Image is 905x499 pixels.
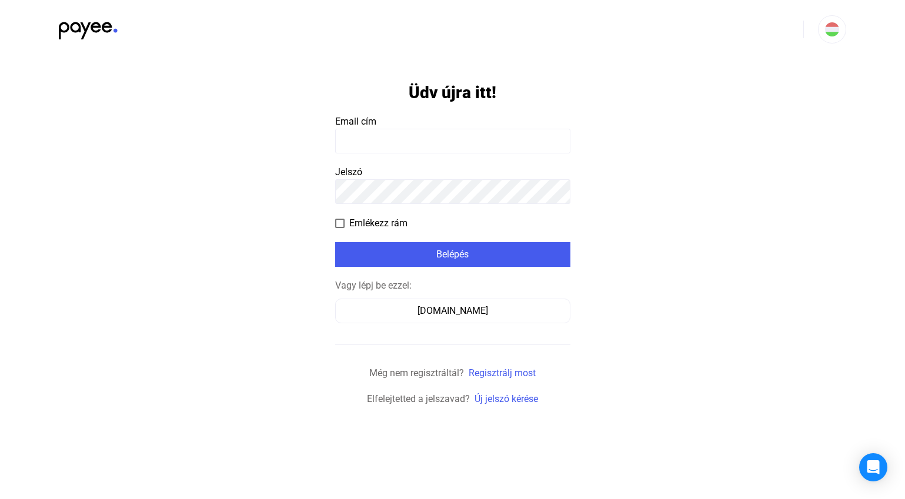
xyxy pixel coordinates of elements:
button: HU [818,15,846,43]
div: Vagy lépj be ezzel: [335,279,570,293]
img: HU [825,22,839,36]
button: Belépés [335,242,570,267]
h1: Üdv újra itt! [409,82,496,103]
span: Elfelejtetted a jelszavad? [367,393,470,404]
span: Email cím [335,116,376,127]
button: [DOMAIN_NAME] [335,299,570,323]
a: Új jelszó kérése [475,393,538,404]
a: [DOMAIN_NAME] [335,305,570,316]
a: Regisztrálj most [469,367,536,379]
span: Emlékezz rám [349,216,408,230]
span: Jelszó [335,166,362,178]
div: Belépés [339,247,567,262]
img: black-payee-blue-dot.svg [59,15,118,39]
div: [DOMAIN_NAME] [339,304,566,318]
div: Open Intercom Messenger [859,453,887,481]
span: Még nem regisztráltál? [369,367,464,379]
